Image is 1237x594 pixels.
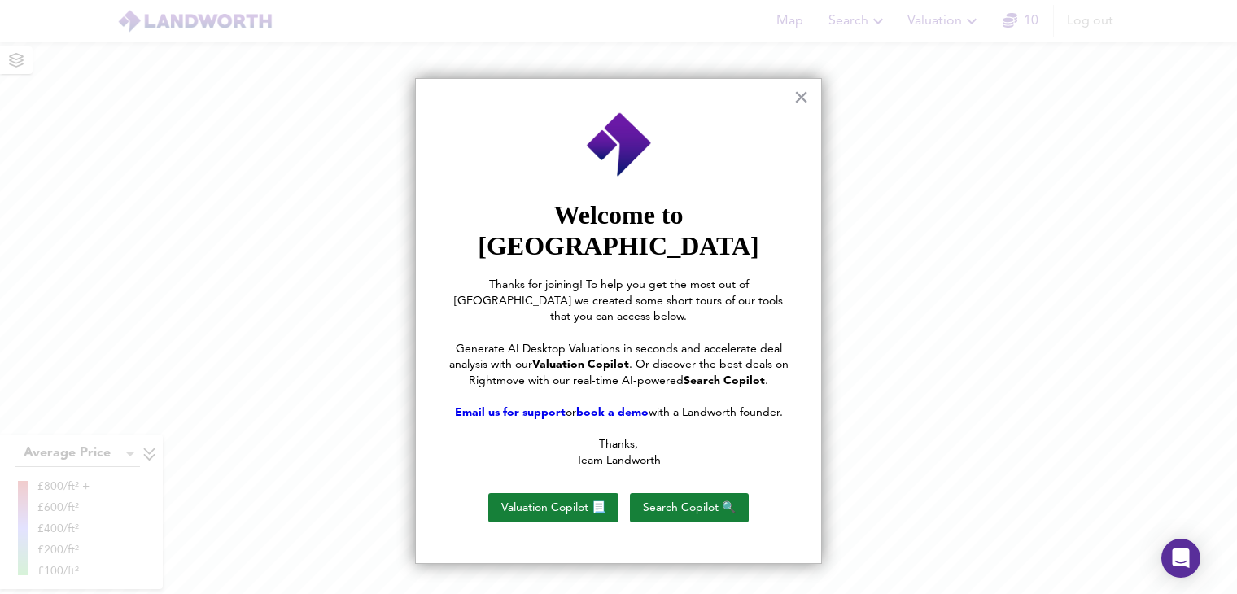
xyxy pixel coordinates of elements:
button: Search Copilot 🔍 [630,493,749,522]
span: . [765,375,768,387]
p: Team Landworth [448,453,789,470]
p: Welcome to [GEOGRAPHIC_DATA] [448,199,789,262]
p: Thanks for joining! To help you get the most out of [GEOGRAPHIC_DATA] we created some short tours... [448,277,789,325]
img: Employee Photo [585,111,653,179]
button: Valuation Copilot 📃 [488,493,618,522]
span: . Or discover the best deals on Rightmove with our real-time AI-powered [469,359,792,387]
a: Email us for support [455,407,566,418]
div: Open Intercom Messenger [1161,539,1200,578]
span: Generate AI Desktop Valuations in seconds and accelerate deal analysis with our [449,343,785,371]
span: with a Landworth founder. [649,407,783,418]
strong: Valuation Copilot [532,359,629,370]
p: Thanks, [448,437,789,453]
strong: Search Copilot [684,375,765,387]
span: or [566,407,576,418]
button: Close [793,84,809,110]
a: book a demo [576,407,649,418]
